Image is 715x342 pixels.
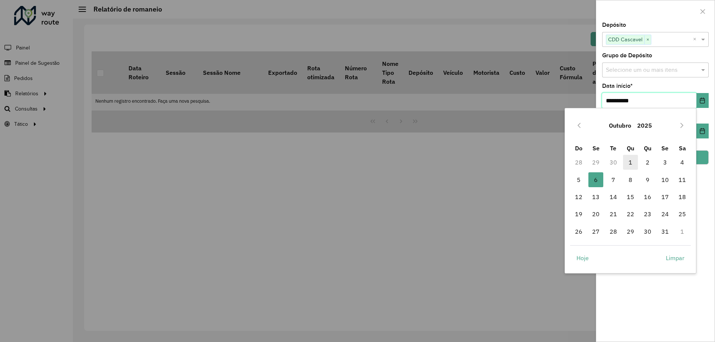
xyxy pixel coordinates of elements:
td: 30 [639,223,656,240]
span: 24 [658,207,673,221]
button: Choose Date [696,124,709,138]
span: 18 [675,189,690,204]
td: 9 [639,171,656,188]
td: 20 [587,205,604,223]
span: 4 [675,155,690,170]
span: 11 [675,172,690,187]
td: 10 [657,171,674,188]
span: Qu [644,144,651,152]
span: 10 [658,172,673,187]
span: 28 [606,224,621,239]
span: 7 [606,172,621,187]
td: 31 [657,223,674,240]
td: 7 [604,171,622,188]
span: 3 [658,155,673,170]
span: 5 [571,172,586,187]
span: 2 [640,155,655,170]
button: Choose Date [696,93,709,108]
td: 8 [622,171,639,188]
span: Clear all [693,35,699,44]
span: 23 [640,207,655,221]
span: 27 [588,224,603,239]
td: 21 [604,205,622,223]
td: 23 [639,205,656,223]
span: 25 [675,207,690,221]
button: Next Month [676,119,688,131]
label: Data início [602,81,633,90]
td: 18 [674,188,691,205]
td: 11 [674,171,691,188]
td: 1 [674,223,691,240]
span: 9 [640,172,655,187]
span: 21 [606,207,621,221]
span: Qu [627,144,634,152]
td: 25 [674,205,691,223]
span: Hoje [576,253,589,262]
span: 15 [623,189,638,204]
span: 1 [623,155,638,170]
span: 12 [571,189,586,204]
td: 19 [570,205,587,223]
div: Choose Date [565,108,696,273]
span: 6 [588,172,603,187]
span: × [644,35,651,44]
button: Choose Month [606,116,634,134]
span: 17 [658,189,673,204]
span: 16 [640,189,655,204]
td: 6 [587,171,604,188]
td: 30 [604,154,622,171]
span: 30 [640,224,655,239]
span: 31 [658,224,673,239]
td: 5 [570,171,587,188]
td: 26 [570,223,587,240]
button: Limpar [660,250,691,265]
td: 28 [604,223,622,240]
button: Previous Month [573,119,585,131]
span: 13 [588,189,603,204]
button: Hoje [570,250,595,265]
td: 4 [674,154,691,171]
td: 1 [622,154,639,171]
span: Sa [679,144,686,152]
td: 22 [622,205,639,223]
span: 26 [571,224,586,239]
td: 13 [587,188,604,205]
label: Depósito [602,20,626,29]
td: 12 [570,188,587,205]
td: 28 [570,154,587,171]
span: 19 [571,207,586,221]
span: CDD Cascavel [606,35,644,44]
span: 8 [623,172,638,187]
td: 29 [622,223,639,240]
span: Limpar [666,253,684,262]
span: 29 [623,224,638,239]
td: 17 [657,188,674,205]
button: Choose Year [634,116,655,134]
td: 2 [639,154,656,171]
label: Grupo de Depósito [602,51,652,60]
span: 14 [606,189,621,204]
span: Se [592,144,600,152]
span: Do [575,144,582,152]
td: 24 [657,205,674,223]
td: 15 [622,188,639,205]
td: 14 [604,188,622,205]
span: Te [610,144,616,152]
span: Se [661,144,668,152]
td: 3 [657,154,674,171]
td: 29 [587,154,604,171]
td: 27 [587,223,604,240]
span: 22 [623,207,638,221]
td: 16 [639,188,656,205]
span: 20 [588,207,603,221]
